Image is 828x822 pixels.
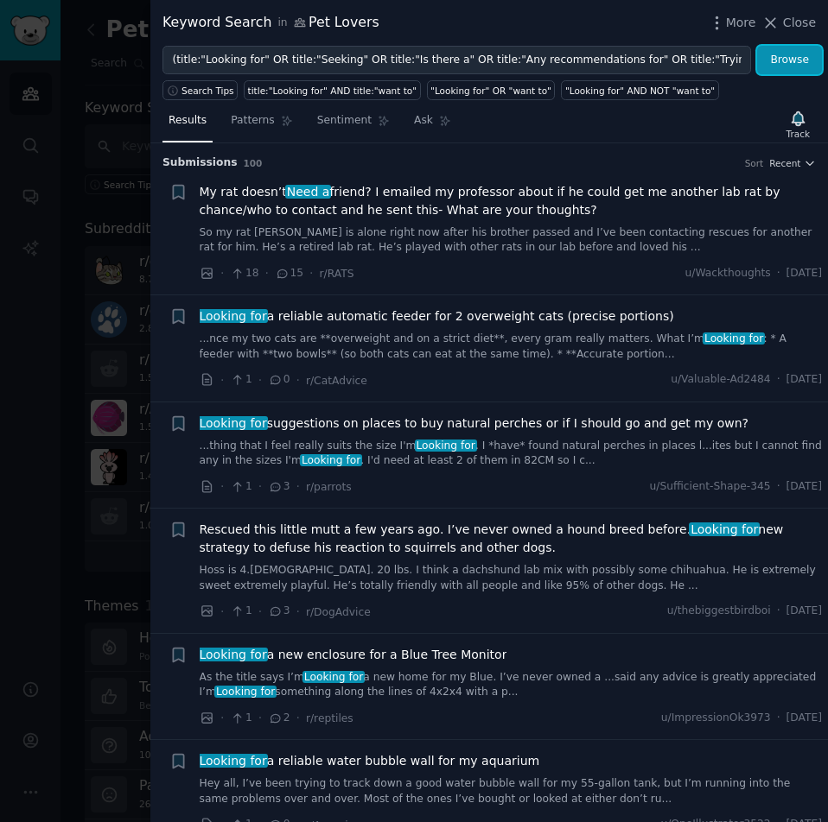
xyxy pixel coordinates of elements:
[200,332,823,362] a: ...nce my two cats are **overweight and on a strict diet**, every gram really matters. What I’mLo...
[565,85,715,97] div: "Looking for" AND NOT "want to"
[769,157,816,169] button: Recent
[787,711,822,726] span: [DATE]
[244,158,263,168] span: 100
[225,107,298,142] a: Patterns
[408,107,457,142] a: Ask
[258,709,262,727] span: ·
[320,268,354,280] span: r/RATS
[787,266,822,281] span: [DATE]
[268,711,290,726] span: 2
[248,85,417,97] div: title:"Looking for" AND title:"want to"
[427,80,556,100] a: "Looking for" OR "want to"
[703,332,765,345] span: Looking for
[787,128,810,140] div: Track
[231,113,274,129] span: Patterns
[777,604,780,619] span: ·
[745,157,764,169] div: Sort
[244,80,421,100] a: title:"Looking for" AND title:"want to"
[761,14,816,32] button: Close
[787,604,822,619] span: [DATE]
[230,711,252,726] span: 1
[783,14,816,32] span: Close
[309,264,313,282] span: ·
[198,416,269,430] span: Looking for
[220,603,224,621] span: ·
[777,711,780,726] span: ·
[220,264,224,282] span: ·
[268,604,290,619] span: 3
[671,372,770,388] span: u/Valuable-Ad2484
[200,776,823,806] a: Hey all, I’ve been trying to track down a good water bubble wall for my 55-gallon tank, but I’m r...
[200,752,540,770] span: a reliable water bubble wall for my aquarium
[162,12,379,34] div: Keyword Search Pet Lovers
[306,606,371,618] span: r/DogAdvice
[200,414,749,433] a: Looking forsuggestions on places to buy natural perches or if I should go and get my own?
[200,307,674,326] a: Looking fora reliable automatic feeder for 2 overweight cats (precise portions)
[296,709,300,727] span: ·
[200,307,674,326] span: a reliable automatic feeder for 2 overweight cats (precise portions)
[198,648,269,661] span: Looking for
[200,670,823,700] a: As the title says I’mLooking fora new home for my Blue. I’ve never owned a ...said any advice is ...
[230,479,252,495] span: 1
[268,479,290,495] span: 3
[200,183,823,219] span: My rat doesn’t friend? I emailed my professor about if he could get me another lab rat by chance/...
[300,454,362,466] span: Looking for
[787,479,822,495] span: [DATE]
[708,14,756,32] button: More
[258,371,262,389] span: ·
[757,46,822,75] button: Browse
[285,185,331,199] span: Need a
[787,372,822,388] span: [DATE]
[561,80,718,100] a: "Looking for" AND NOT "want to"
[200,521,823,557] span: Rescued this little mutt a few years ago. I’ve never owned a hound breed before. new strategy to ...
[200,521,823,557] a: Rescued this little mutt a few years ago. I’ve never owned a hound breed before.Looking fornew st...
[200,414,749,433] span: suggestions on places to buy natural perches or if I should go and get my own?
[214,686,277,698] span: Looking for
[726,14,756,32] span: More
[162,80,238,100] button: Search Tips
[200,563,823,593] a: Hoss is 4.[DEMOGRAPHIC_DATA]. 20 lbs. I think a dachshund lab mix with possibly some chihuahua. H...
[230,372,252,388] span: 1
[311,107,396,142] a: Sentiment
[430,85,551,97] div: "Looking for" OR "want to"
[303,671,365,683] span: Looking for
[198,754,269,768] span: Looking for
[769,157,800,169] span: Recent
[317,113,372,129] span: Sentiment
[777,372,780,388] span: ·
[220,371,224,389] span: ·
[200,646,507,664] span: a new enclosure for a Blue Tree Monitor
[275,266,303,281] span: 15
[296,603,300,621] span: ·
[685,266,771,281] span: u/Wackthoughts
[780,106,816,142] button: Track
[277,16,287,31] span: in
[198,309,269,323] span: Looking for
[182,85,234,97] span: Search Tips
[661,711,771,726] span: u/ImpressionOk3973
[162,155,238,171] span: Submission s
[200,183,823,219] a: My rat doesn’tNeed afriend? I emailed my professor about if he could get me another lab rat by ch...
[162,46,751,75] input: Try a keyword related to your business
[169,113,207,129] span: Results
[162,107,213,142] a: Results
[230,266,258,281] span: 18
[667,604,771,619] span: u/thebiggestbirdboi
[306,481,352,493] span: r/parrots
[230,604,252,619] span: 1
[296,477,300,496] span: ·
[296,371,300,389] span: ·
[777,479,780,495] span: ·
[306,375,367,387] span: r/CatAdvice
[415,439,477,452] span: Looking for
[650,479,771,495] span: u/Sufficient-Shape-345
[200,439,823,469] a: ...thing that I feel really suits the size I'mLooking for. I *have* found natural perches in plac...
[258,477,262,496] span: ·
[777,266,780,281] span: ·
[258,603,262,621] span: ·
[689,522,760,536] span: Looking for
[306,712,353,724] span: r/reptiles
[220,709,224,727] span: ·
[220,477,224,496] span: ·
[200,752,540,770] a: Looking fora reliable water bubble wall for my aquarium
